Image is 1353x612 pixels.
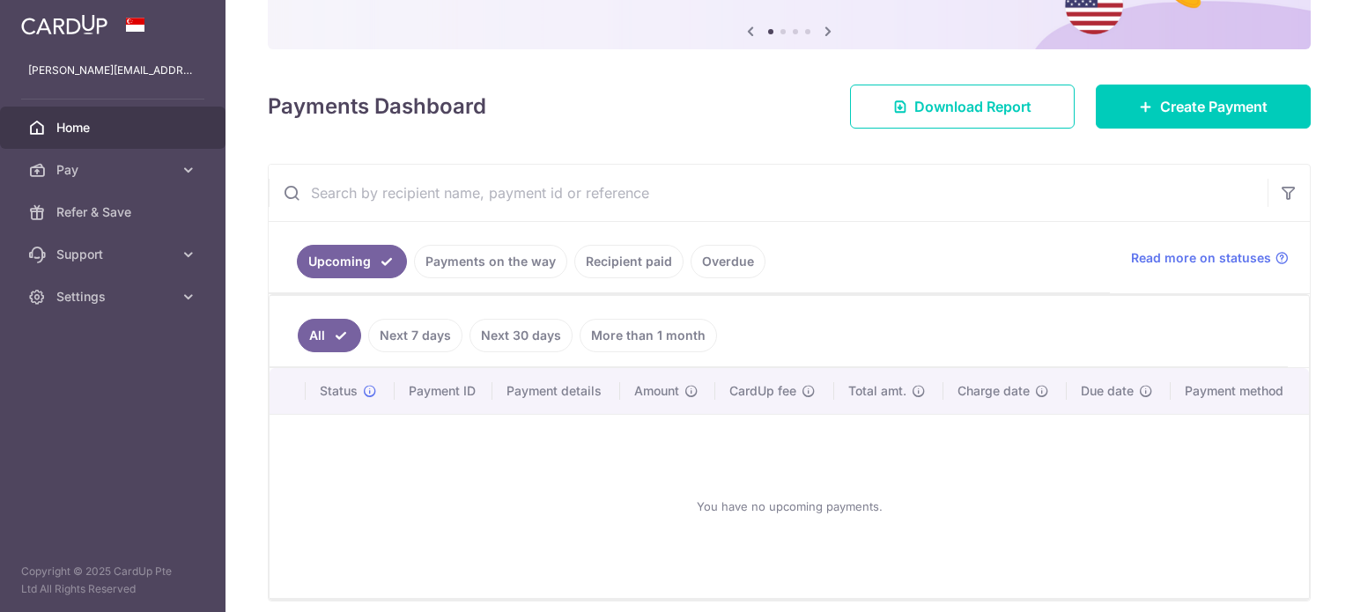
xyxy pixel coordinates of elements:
[21,14,107,35] img: CardUp
[368,319,462,352] a: Next 7 days
[914,96,1031,117] span: Download Report
[297,245,407,278] a: Upcoming
[469,319,573,352] a: Next 30 days
[56,288,173,306] span: Settings
[1096,85,1311,129] a: Create Payment
[580,319,717,352] a: More than 1 month
[56,161,173,179] span: Pay
[492,368,620,414] th: Payment details
[1131,249,1271,267] span: Read more on statuses
[634,382,679,400] span: Amount
[291,429,1288,584] div: You have no upcoming payments.
[268,91,486,122] h4: Payments Dashboard
[691,245,765,278] a: Overdue
[1131,249,1289,267] a: Read more on statuses
[574,245,684,278] a: Recipient paid
[1160,96,1268,117] span: Create Payment
[957,382,1030,400] span: Charge date
[56,119,173,136] span: Home
[298,319,361,352] a: All
[1171,368,1309,414] th: Payment method
[56,246,173,263] span: Support
[320,382,358,400] span: Status
[729,382,796,400] span: CardUp fee
[848,382,906,400] span: Total amt.
[269,165,1268,221] input: Search by recipient name, payment id or reference
[1081,382,1134,400] span: Due date
[850,85,1075,129] a: Download Report
[395,368,493,414] th: Payment ID
[56,203,173,221] span: Refer & Save
[28,62,197,79] p: [PERSON_NAME][EMAIL_ADDRESS][PERSON_NAME][DOMAIN_NAME]
[40,12,76,28] span: Help
[414,245,567,278] a: Payments on the way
